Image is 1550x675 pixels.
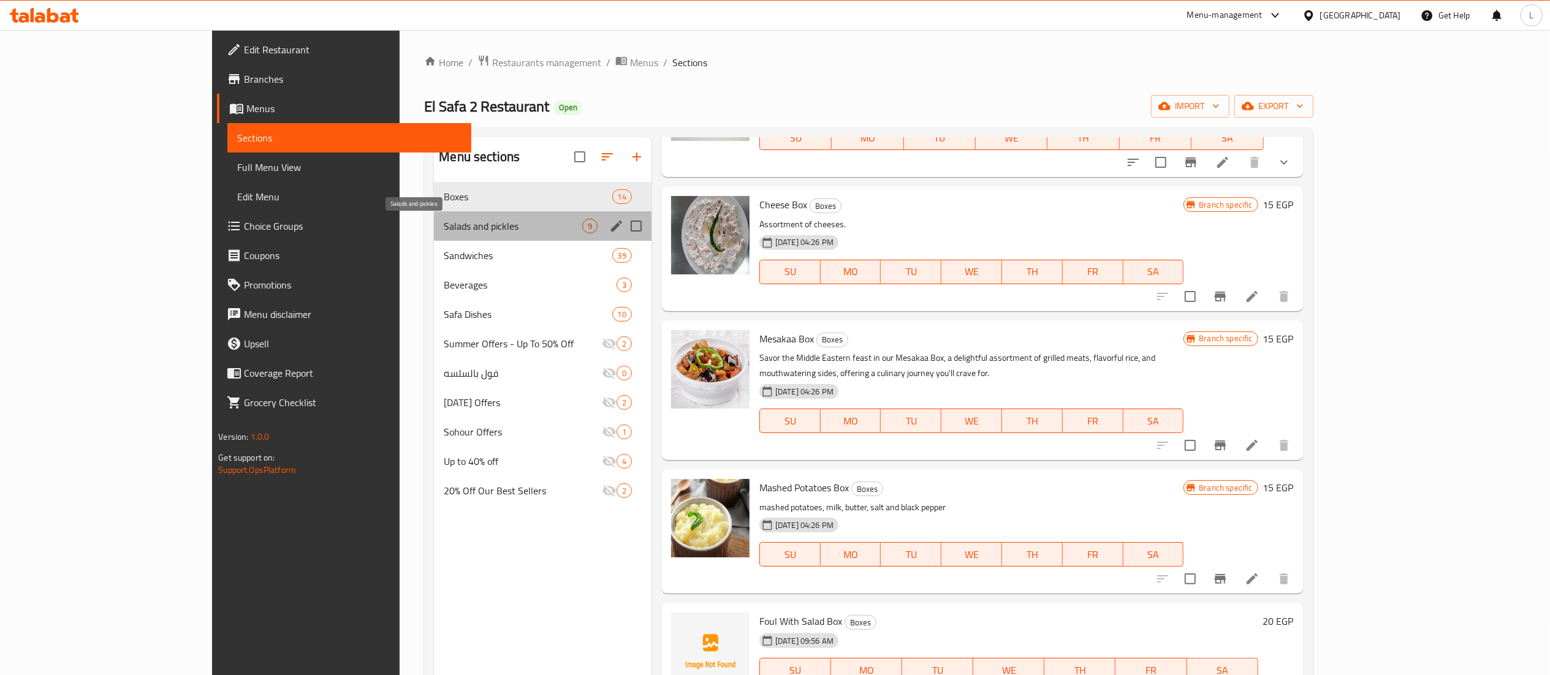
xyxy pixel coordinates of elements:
span: Version: [218,429,248,445]
span: Branch specific [1194,482,1257,494]
button: edit [607,217,626,235]
p: mashed potatoes, milk, butter, salt and black pepper [759,500,1183,515]
button: TU [881,542,941,567]
span: Select to update [1177,284,1203,309]
span: export [1244,99,1304,114]
button: SU [759,126,832,150]
a: Promotions [217,270,471,300]
span: Menu disclaimer [244,307,461,322]
h6: 15 EGP [1263,479,1294,496]
span: TU [886,412,936,430]
span: SA [1196,129,1258,147]
div: Sohour Offers [444,424,601,439]
span: [DATE] 04:26 PM [770,519,838,531]
div: items [612,248,632,263]
div: Boxes14 [434,182,652,211]
button: SA [1123,542,1184,567]
span: [DATE] 09:56 AM [770,635,838,647]
a: Full Menu View [227,153,471,182]
span: Select to update [1177,566,1203,592]
div: Safa Dishes [444,307,612,322]
span: FR [1068,263,1119,281]
span: SU [765,546,816,564]
button: Branch-specific-item [1206,431,1235,460]
span: Summer Offers - Up To 50% Off [444,336,601,351]
div: Up to 40% off [444,454,601,469]
span: Sections [672,55,707,70]
div: Boxes [444,189,612,204]
div: Sandwiches [444,248,612,263]
span: Menus [630,55,658,70]
span: Branch specific [1194,333,1257,344]
button: FR [1063,409,1123,433]
div: 20% Off Our Best Sellers [444,483,601,498]
span: Edit Menu [237,189,461,204]
span: TH [1052,129,1114,147]
button: Branch-specific-item [1206,564,1235,594]
span: Branch specific [1194,199,1257,211]
div: items [617,277,632,292]
span: 0 [617,368,631,379]
span: Boxes [810,199,841,213]
span: 1 [617,426,631,438]
svg: Inactive section [602,366,617,380]
button: MO [832,126,903,150]
span: Mashed Potatoes Box [759,478,849,497]
h6: 15 EGP [1263,196,1294,213]
span: فول بالسلسه [444,366,601,380]
li: / [663,55,667,70]
h6: 15 EGP [1263,330,1294,347]
span: Boxes [817,333,848,347]
button: TU [904,126,976,150]
div: items [612,189,632,204]
span: L [1529,9,1533,22]
span: Beverages [444,277,616,292]
span: FR [1068,412,1119,430]
span: Edit Restaurant [244,42,461,57]
span: FR [1125,129,1187,147]
span: MO [826,412,876,430]
span: 14 [613,191,631,203]
span: WE [946,546,997,564]
img: Mashed Potatoes Box [671,479,750,557]
a: Edit menu item [1245,289,1259,304]
div: Sandwiches39 [434,241,652,270]
button: SA [1191,126,1263,150]
span: [DATE] 04:26 PM [770,236,838,248]
span: Upsell [244,336,461,351]
button: FR [1120,126,1191,150]
span: TU [909,129,971,147]
div: items [617,336,632,351]
span: MO [826,263,876,281]
span: Select to update [1177,432,1203,458]
button: SU [759,260,821,284]
svg: Inactive section [602,454,617,469]
button: Branch-specific-item [1206,282,1235,311]
a: Edit menu item [1215,155,1230,170]
div: Summer Offers - Up To 50% Off2 [434,329,652,358]
span: FR [1068,546,1119,564]
span: import [1161,99,1220,114]
span: Select all sections [567,144,593,170]
span: Sort sections [593,142,622,172]
button: TH [1002,409,1063,433]
button: TU [881,260,941,284]
div: Boxes [816,333,848,347]
span: 39 [613,250,631,262]
span: Open [554,102,582,113]
span: WE [981,129,1043,147]
span: TH [1007,412,1058,430]
div: items [617,483,632,498]
nav: Menu sections [434,177,652,510]
h2: Menu sections [439,148,520,166]
button: WE [941,260,1002,284]
span: 2 [617,338,631,350]
span: Get support on: [218,450,275,466]
button: Branch-specific-item [1176,148,1206,177]
span: WE [946,263,997,281]
div: Menu-management [1187,8,1263,23]
button: Add section [622,142,652,172]
div: Sohour Offers1 [434,417,652,447]
span: Sections [237,130,461,145]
